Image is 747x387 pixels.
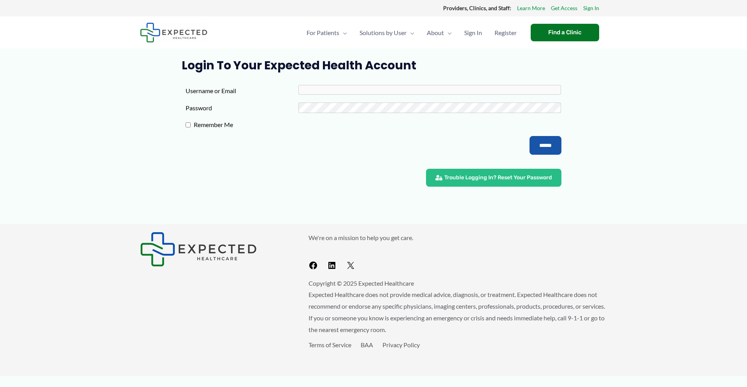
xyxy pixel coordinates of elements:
[382,341,420,348] a: Privacy Policy
[140,23,207,42] img: Expected Healthcare Logo - side, dark font, small
[359,19,407,46] span: Solutions by User
[426,169,561,187] a: Trouble Logging In? Reset Your Password
[427,19,444,46] span: About
[444,19,452,46] span: Menu Toggle
[443,5,511,11] strong: Providers, Clinics, and Staff:
[186,85,298,97] label: Username or Email
[300,19,353,46] a: For PatientsMenu Toggle
[140,232,257,267] img: Expected Healthcare Logo - side, dark font, small
[421,19,458,46] a: AboutMenu Toggle
[517,3,545,13] a: Learn More
[300,19,523,46] nav: Primary Site Navigation
[309,341,351,348] a: Terms of Service
[182,58,566,72] h1: Login to Your Expected Health Account
[140,232,289,267] aside: Footer Widget 1
[494,19,517,46] span: Register
[309,232,607,274] aside: Footer Widget 2
[186,102,298,114] label: Password
[464,19,482,46] span: Sign In
[583,3,599,13] a: Sign In
[309,291,605,333] span: Expected Healthcare does not provide medical advice, diagnosis, or treatment. Expected Healthcare...
[191,119,303,131] label: Remember Me
[309,339,607,368] aside: Footer Widget 3
[307,19,339,46] span: For Patients
[309,279,414,287] span: Copyright © 2025 Expected Healthcare
[353,19,421,46] a: Solutions by UserMenu Toggle
[339,19,347,46] span: Menu Toggle
[531,24,599,41] a: Find a Clinic
[309,232,607,244] p: We're on a mission to help you get care.
[444,175,552,180] span: Trouble Logging In? Reset Your Password
[488,19,523,46] a: Register
[551,3,577,13] a: Get Access
[361,341,373,348] a: BAA
[458,19,488,46] a: Sign In
[407,19,414,46] span: Menu Toggle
